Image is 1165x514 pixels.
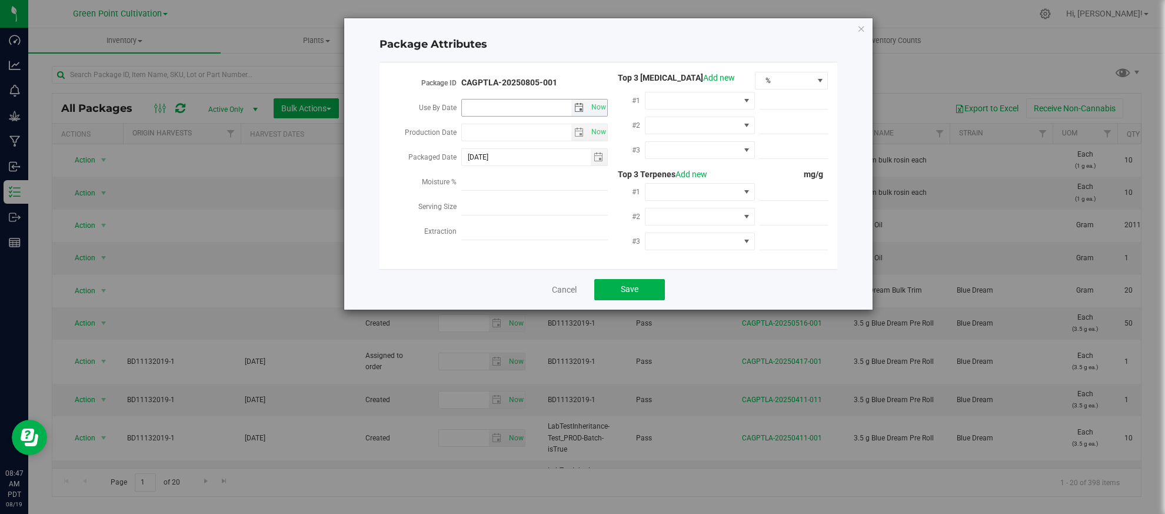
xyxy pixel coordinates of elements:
[703,73,735,82] a: Add new
[405,122,461,143] label: Production Date
[421,79,457,87] strong: Package ID
[804,170,828,179] span: mg/g
[588,124,608,141] span: Set Current date
[588,100,608,116] span: select
[424,221,461,242] label: Extraction
[594,279,665,300] button: Save
[608,73,735,82] span: Top 3 [MEDICAL_DATA]
[608,170,707,179] span: Top 3 Terpenes
[621,284,638,294] span: Save
[675,170,707,179] a: Add new
[380,37,837,52] h4: Package Attributes
[857,21,866,35] button: Close modal
[632,231,645,252] label: #3
[632,115,645,136] label: #2
[591,149,608,165] span: select
[632,206,645,227] label: #2
[419,97,461,118] label: Use By Date
[461,78,557,87] strong: CAGPTLA-20250805-001
[571,124,588,141] span: select
[552,284,577,296] a: Cancel
[422,171,461,193] label: Moisture %
[588,99,608,116] span: Set Current date
[632,140,645,161] label: #3
[588,124,608,141] span: select
[632,90,645,111] label: #1
[632,181,645,203] label: #1
[418,196,461,217] label: Serving Size
[408,147,461,168] label: Packaged Date
[755,72,813,89] span: %
[12,420,47,455] iframe: Resource center
[571,100,588,116] span: select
